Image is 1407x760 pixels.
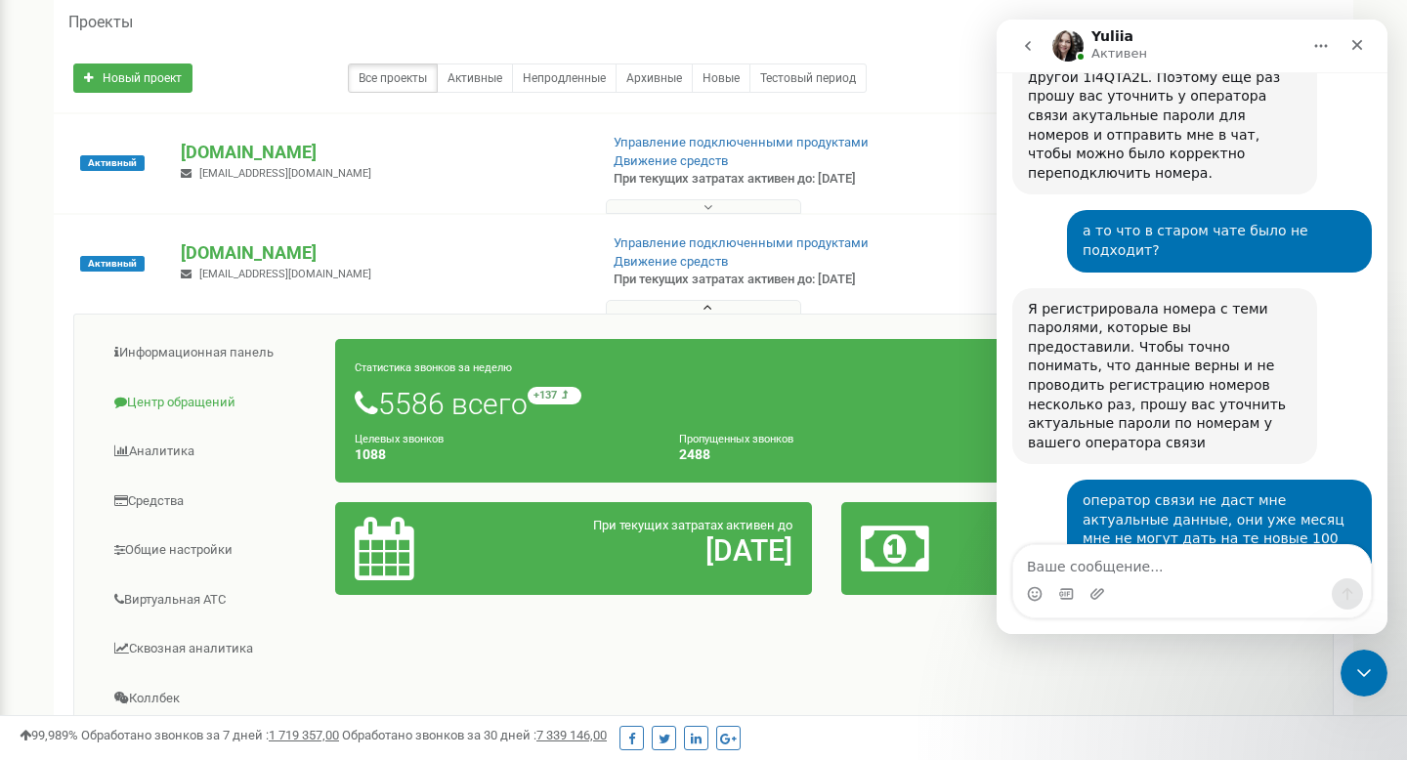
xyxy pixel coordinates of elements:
div: а то что в старом чате было не подходит? [86,202,360,240]
a: Информационная панель [89,329,336,377]
div: Я регистрировала номера с теми паролями, которые вы предоставили. Чтобы точно понимать, что данны... [16,269,320,445]
small: +137 [528,387,581,404]
a: Все проекты [348,63,438,93]
a: Непродленные [512,63,617,93]
p: [DOMAIN_NAME] [181,240,581,266]
h4: 2488 [679,447,974,462]
div: Yuliia говорит… [16,269,375,461]
span: Обработано звонков за 7 дней : [81,728,339,742]
h4: 1088 [355,447,650,462]
div: оператор связи не даст мне актуальные данные, они уже месяц мне не могут дать на те новые 100 ном... [70,460,375,560]
div: ALIBI говорит… [16,190,375,268]
button: Средство выбора эмодзи [30,567,46,582]
h2: [DATE] [510,534,792,567]
a: Движение средств [614,153,728,168]
a: Тестовый период [749,63,867,93]
span: [EMAIL_ADDRESS][DOMAIN_NAME] [199,167,371,180]
div: а то что в старом чате было не подходит? [70,190,375,252]
a: Архивные [616,63,693,93]
p: При текущих затратах активен до: [DATE] [614,271,907,289]
div: ALIBI говорит… [16,460,375,575]
p: При текущих затратах активен до: [DATE] [614,170,907,189]
a: Новый проект [73,63,192,93]
button: Средство выбора GIF-файла [62,567,77,582]
iframe: Intercom live chat [1341,650,1387,697]
span: При текущих затратах активен до [593,518,792,532]
span: Активный [80,256,145,272]
h1: 5586 всего [355,387,1299,420]
span: 99,989% [20,728,78,742]
div: оператор связи не даст мне актуальные данные, они уже месяц мне не могут дать на те новые 100 ном... [86,472,360,548]
a: Центр обращений [89,379,336,427]
div: Я регистрировала номера с теми паролями, которые вы предоставили. Чтобы точно понимать, что данны... [31,280,305,434]
a: Управление подключенными продуктами [614,235,869,250]
a: Аналитика [89,428,336,476]
p: [DOMAIN_NAME] [181,140,581,165]
span: Активный [80,155,145,171]
h5: Проекты [68,14,133,31]
a: Коллбек [89,675,336,723]
a: Общие настройки [89,527,336,574]
a: Сквозная аналитика [89,625,336,673]
a: Движение средств [614,254,728,269]
u: 1 719 357,00 [269,728,339,742]
small: Пропущенных звонков [679,433,793,445]
small: Целевых звонков [355,433,444,445]
a: Новые [692,63,750,93]
a: Виртуальная АТС [89,576,336,624]
small: Статистика звонков за неделю [355,361,512,374]
span: Обработано звонков за 30 дней : [342,728,607,742]
a: Активные [437,63,513,93]
span: [EMAIL_ADDRESS][DOMAIN_NAME] [199,268,371,280]
textarea: Ваше сообщение... [17,526,374,559]
a: Средства [89,478,336,526]
button: Отправить сообщение… [335,559,366,590]
a: Управление подключенными продуктами [614,135,869,149]
button: Добавить вложение [93,567,108,582]
u: 7 339 146,00 [536,728,607,742]
iframe: Intercom live chat [997,20,1387,634]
